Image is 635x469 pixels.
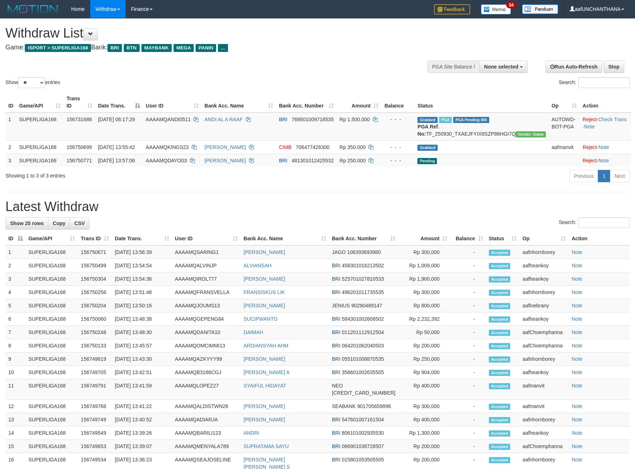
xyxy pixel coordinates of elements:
td: Rp 300,000 [398,245,450,259]
a: Next [610,170,630,182]
td: - [450,413,486,426]
div: Showing 1 to 3 of 3 entries [5,169,259,179]
span: 34 [506,2,516,8]
td: aafheankoy [520,272,569,286]
span: Copy 055101008870535 to clipboard [342,356,384,362]
a: Note [571,369,582,375]
h4: Game: Bank: [5,44,416,51]
span: Vendor URL: https://trx31.1velocity.biz [516,131,546,137]
a: SYAIFUL HIDAYAT [244,383,286,389]
td: - [450,379,486,400]
a: Note [571,417,582,422]
th: ID [5,92,16,113]
a: Note [584,124,595,130]
td: Rp 50,000 [398,326,450,339]
td: [DATE] 13:40:52 [112,413,172,426]
td: aafnhornborey [520,413,569,426]
span: Copy 5859459223534313 to clipboard [332,390,395,396]
td: [DATE] 13:45:57 [112,339,172,352]
span: Accepted [489,250,511,256]
label: Search: [559,217,630,228]
span: BRI [332,343,340,349]
a: Reject [583,117,597,122]
span: Copy 358601002635505 to clipboard [342,369,384,375]
td: - [450,286,486,299]
a: Show 25 rows [5,217,48,229]
th: Date Trans.: activate to sort column descending [95,92,143,113]
td: - [450,312,486,326]
td: · [580,154,631,167]
span: Copy 481301012425532 to clipboard [292,158,334,163]
a: Run Auto-Refresh [546,61,602,73]
td: aafnhornborey [520,245,569,259]
a: [PERSON_NAME] [244,303,285,308]
td: SUPERLIGA168 [16,140,63,154]
td: - [450,339,486,352]
td: · · [580,113,631,141]
td: Rp 800,000 [398,299,450,312]
td: SUPERLIGA168 [26,326,78,339]
td: 156749705 [78,366,112,379]
a: Note [571,443,582,449]
td: - [450,272,486,286]
a: SUPRATAMA SAYU [244,443,289,449]
td: SUPERLIGA168 [26,245,78,259]
td: [DATE] 13:48:38 [112,312,172,326]
span: Marked by aafromsomean [439,117,452,123]
td: 1 [5,113,16,141]
a: [PERSON_NAME] [244,276,285,282]
td: 2 [5,259,26,272]
a: Note [571,343,582,349]
td: AAAAMQAZKYYY99 [172,352,241,366]
td: AAAAMQSARING1 [172,245,241,259]
td: AAAAMQOMCIMMI13 [172,339,241,352]
th: Game/API: activate to sort column ascending [16,92,63,113]
td: AAAAMQB3166CGJ [172,366,241,379]
img: Feedback.jpg [434,4,470,14]
a: [PERSON_NAME] [205,144,246,150]
span: Accepted [489,356,511,363]
span: BRI [332,329,340,335]
span: CSV [74,220,85,226]
input: Search: [578,77,630,88]
th: User ID: activate to sort column ascending [172,232,241,245]
td: 12 [5,400,26,413]
b: PGA Ref. No: [417,124,439,137]
a: [PERSON_NAME] A [244,369,290,375]
span: Copy 458301016213502 to clipboard [342,263,384,268]
td: Rp 300,000 [398,286,450,299]
span: Accepted [489,383,511,389]
td: aafmanvit [520,400,569,413]
select: Showentries [18,77,45,88]
td: aafChoemphanna [520,339,569,352]
span: BRI [332,276,340,282]
span: Accepted [489,303,511,309]
td: 15 [5,440,26,453]
span: ISPORT > SUPERLIGA168 [25,44,91,52]
span: Pending [417,158,437,164]
td: SUPERLIGA168 [26,299,78,312]
span: Accepted [489,263,511,269]
span: 156750771 [66,158,92,163]
label: Search: [559,77,630,88]
span: Copy 106393693980 to clipboard [347,249,381,255]
img: Button%20Memo.svg [481,4,511,14]
span: PANIN [196,44,216,52]
td: 156749549 [78,426,112,440]
td: - [450,326,486,339]
span: JAGO [332,249,346,255]
td: Rp 904,000 [398,366,450,379]
th: Amount: activate to sort column ascending [337,92,381,113]
td: [DATE] 13:39:07 [112,440,172,453]
a: Previous [569,170,598,182]
span: Copy 547601007161504 to clipboard [342,417,384,422]
a: Note [571,316,582,322]
td: aafheankoy [520,366,569,379]
a: [PERSON_NAME] [205,158,246,163]
th: Balance: activate to sort column ascending [450,232,486,245]
a: [PERSON_NAME] [244,403,285,409]
td: 156749791 [78,379,112,400]
td: AAAAMQALVINJP [172,259,241,272]
a: Note [571,403,582,409]
a: Check Trans [598,117,627,122]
